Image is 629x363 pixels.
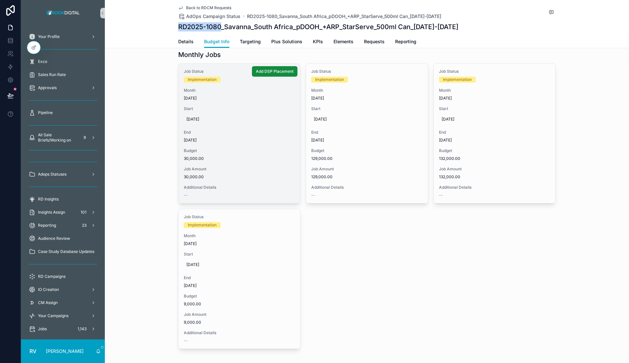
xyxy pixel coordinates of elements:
span: Job Amount [311,166,422,172]
span: RD Insights [38,197,59,202]
span: Start [311,106,422,111]
span: Details [178,38,194,45]
span: RV [29,347,36,355]
span: Job Status [184,69,295,74]
span: Reporting [395,38,416,45]
span: End [439,130,550,135]
a: Job StatusImplementationMonth[DATE]Start[DATE]End[DATE]Budget129,000.00Job Amount129,000.00Additi... [306,63,428,203]
div: Implementation [188,77,217,83]
span: Plus Solutions [271,38,302,45]
span: Month [184,88,295,93]
span: 9,000.00 [184,301,295,307]
a: 12 [25,336,101,348]
a: Approvals [25,82,101,94]
span: Additional Details [439,185,550,190]
span: End [184,275,295,280]
div: 23 [80,221,88,229]
span: Insights Assign [38,210,65,215]
span: Job Amount [184,166,295,172]
a: Job StatusImplementationMonth[DATE]Start[DATE]End[DATE]Budget30,000.00Job Amount30,000.00Addition... [178,63,300,203]
div: 101 [79,208,88,216]
span: AdOps Campaign Status [186,13,240,20]
span: [DATE] [184,241,295,246]
span: Budget [311,148,422,153]
span: [DATE] [186,262,292,267]
div: 9 [81,134,88,142]
a: Job StatusImplementationMonth[DATE]Start[DATE]End[DATE]Budget132,000.00Job Amount132,000.00Additi... [433,63,556,203]
p: [PERSON_NAME] [46,348,84,354]
img: App logo [45,8,82,18]
span: -- [184,338,188,343]
button: Add DSP Placement [252,66,297,77]
a: KPIs [313,36,323,49]
span: Additional Details [311,185,422,190]
span: Job Amount [439,166,550,172]
a: Adops Statuses [25,168,101,180]
a: RD Campaigns [25,271,101,282]
span: Additional Details [184,185,295,190]
a: Audience Review [25,233,101,244]
span: RD Campaigns [38,274,66,279]
a: Reporting23 [25,220,101,231]
span: [DATE] [184,138,295,143]
span: [DATE] [439,138,550,143]
span: Targeting [240,38,261,45]
span: Requests [364,38,385,45]
a: Sales Run Rate [25,69,101,81]
div: Implementation [443,77,472,83]
span: End [311,130,422,135]
span: 129,000.00 [311,156,422,161]
span: CM Assign [38,300,58,305]
span: 30,000.00 [184,156,295,161]
span: Elements [334,38,353,45]
span: [DATE] [442,117,547,122]
span: Job Amount [184,312,295,317]
span: 30,000.00 [184,174,295,180]
a: Case Study Database Updates [25,246,101,258]
a: IO Creation [25,284,101,296]
span: Reporting [38,223,56,228]
a: Back to RDCM Requests [178,5,231,10]
a: CM Assign [25,297,101,309]
a: RD2025-1080_Savanna_South Africa_pDOOH_+ARP_StarServe_500ml Can_[DATE]-[DATE] [247,13,441,20]
span: Sales Run Rate [38,72,66,77]
span: [DATE] [311,138,422,143]
span: Start [184,252,295,257]
a: Requests [364,36,385,49]
span: Approvals [38,85,57,90]
a: Plus Solutions [271,36,302,49]
span: [DATE] [186,117,292,122]
span: IO Creation [38,287,59,292]
a: All Sale Briefs/Working on9 [25,132,101,143]
span: Back to RDCM Requests [186,5,231,10]
a: Targeting [240,36,261,49]
span: Your Profile [38,34,60,39]
span: Job Status [311,69,422,74]
span: Job Status [184,214,295,220]
a: Your Profile [25,31,101,43]
a: Elements [334,36,353,49]
span: Budget [184,294,295,299]
a: AdOps Campaign Status [178,13,240,20]
span: [DATE] [439,96,550,101]
span: Your Campaigns [38,313,68,318]
div: scrollable content [21,26,105,339]
span: [DATE] [184,283,295,288]
a: Reporting [395,36,416,49]
span: Month [439,88,550,93]
div: Implementation [188,222,217,228]
span: 129,000.00 [311,174,422,180]
span: Adops Statuses [38,172,67,177]
span: [DATE] [314,117,420,122]
span: Month [311,88,422,93]
span: -- [184,193,188,198]
h1: RD2025-1080_Savanna_South Africa_pDOOH_+ARP_StarServe_500ml Can_[DATE]-[DATE] [178,22,458,31]
span: All Sale Briefs/Working on [38,132,78,143]
div: 1,143 [76,325,88,333]
a: RD Insights [25,193,101,205]
span: 132,000.00 [439,174,550,180]
span: Jobs [38,326,47,332]
div: Implementation [315,77,344,83]
span: -- [311,193,315,198]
